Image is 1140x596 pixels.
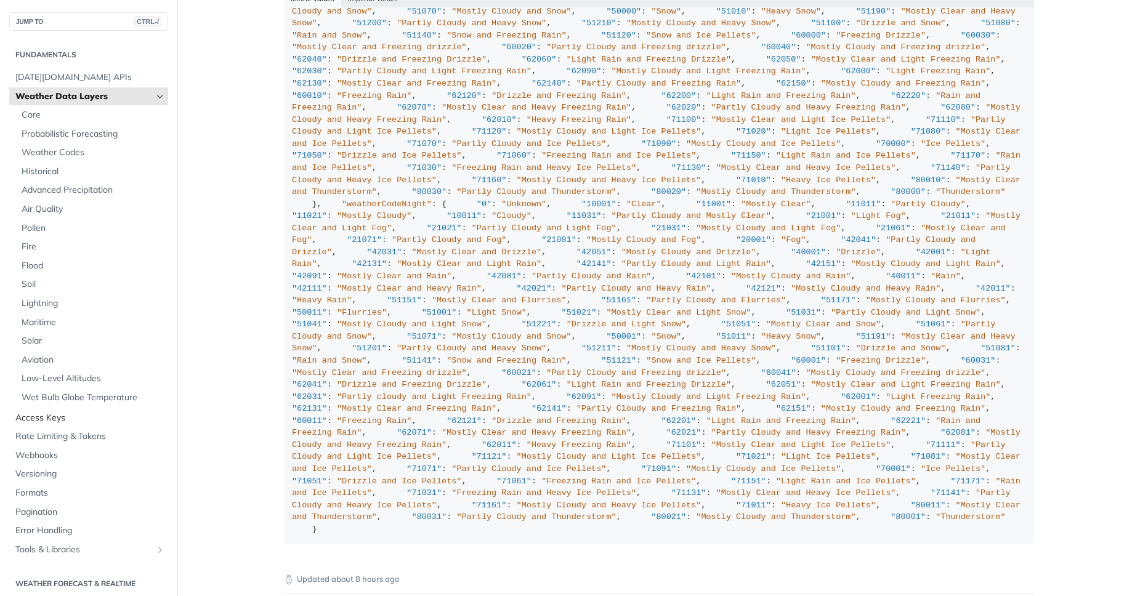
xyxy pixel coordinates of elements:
span: "62091" [567,392,602,401]
a: Webhooks [9,446,168,465]
span: "21021" [427,223,462,233]
span: "Mostly Cloudy and Freezing drizzle" [806,368,986,377]
span: "Partly Cloudy" [891,199,966,209]
span: "Partly Cloudy and Snow" [292,320,1001,341]
span: "62061" [522,380,557,389]
span: "11021" [292,211,327,220]
span: "Freezing Drizzle" [836,31,926,40]
span: "62070" [397,103,432,112]
a: Fire [15,238,168,256]
a: Weather Data LayersHide subpages for Weather Data Layers [9,87,168,106]
span: "21001" [806,211,841,220]
span: "71050" [292,151,327,160]
a: Lightning [15,294,168,313]
span: "62200" [661,91,697,100]
span: "Mostly Cloudy and Drizzle" [621,248,756,257]
span: "51191" [856,332,891,341]
span: "51210" [581,18,616,28]
span: "Mostly Cloudy and Rain" [731,272,851,281]
span: Soil [22,278,165,291]
span: "Rain" [931,272,961,281]
span: "62010" [482,115,517,124]
span: "62150" [776,79,811,88]
span: "Mostly Cloudy" [337,211,412,220]
span: "Mostly Cloudy and Ice Pellets" [686,139,841,148]
span: "Partly Cloudy and Mostly Clear" [612,211,771,220]
span: "Drizzle and Snow" [856,344,946,353]
span: "Fog" [781,235,806,244]
span: "Freezing Rain" [337,91,412,100]
span: "Partly Cloudy and Light Snow" [831,308,980,317]
span: "Mostly Clear and Light Snow" [606,308,751,317]
span: "71140" [931,163,966,172]
span: Rate Limiting & Tokens [15,430,165,443]
span: "62090" [567,66,602,76]
span: "Rain and Snow" [292,31,367,40]
a: Weather Codes [15,143,168,162]
span: "Freezing Rain and Heavy Ice Pellets" [451,163,636,172]
a: Tools & LibrariesShow subpages for Tools & Libraries [9,541,168,559]
span: Formats [15,487,165,499]
span: Tools & Libraries [15,544,152,556]
span: "Mostly Clear and Light Rain" [397,259,541,268]
span: "62081" [940,428,976,437]
span: "51140" [402,31,437,40]
a: Air Quality [15,200,168,219]
span: Weather Data Layers [15,91,152,103]
span: "Mostly Cloudy and Heavy Snow" [626,18,776,28]
span: Webhooks [15,449,165,462]
span: "51021" [562,308,597,317]
span: "Mostly Cloudy and Thunderstorm" [696,187,855,196]
span: "11011" [846,199,881,209]
span: Air Quality [22,203,165,215]
span: Probabilistic Forecasting [22,128,165,140]
span: "62011" [482,440,517,449]
span: "Mostly Cloudy and Heavy Freezing Rain" [292,103,1025,124]
span: "62220" [891,91,926,100]
span: "Mostly Cloudy and Heavy Snow" [626,344,776,353]
span: "Unknown" [501,199,546,209]
span: "Heavy Snow" [761,332,821,341]
span: "42051" [576,248,612,257]
span: "70000" [876,139,911,148]
span: "51101" [811,344,846,353]
span: "51190" [856,7,891,16]
span: "42041" [841,235,876,244]
span: "Light Rain and Freezing Drizzle" [567,55,731,64]
span: "Partly Cloudy and Heavy Snow" [397,344,546,353]
span: "Mostly Clear and Freezing drizzle" [292,368,467,377]
button: Hide subpages for Weather Data Layers [155,92,165,102]
span: "71070" [406,139,442,148]
span: "Mostly Cloudy and Freezing Rain" [821,79,985,88]
span: "62121" [447,416,482,425]
span: "Mostly Cloudy and Heavy Freezing Rain" [292,428,1025,449]
span: "60010" [292,91,327,100]
span: "Snow" [651,7,681,16]
span: "11001" [696,199,731,209]
span: "Mostly Clear and Drizzle" [411,248,541,257]
span: "42091" [292,272,327,281]
span: "62020" [666,103,701,112]
span: "80000" [891,187,926,196]
span: "Rain and Snow" [292,356,367,365]
span: "Mostly Cloudy and Light Rain" [851,259,1000,268]
span: "62151" [776,404,811,413]
span: "60000" [791,31,826,40]
span: "51001" [422,308,457,317]
span: "60031" [961,356,996,365]
span: "Mostly Clear and Light Freezing Rain" [811,55,1001,64]
span: "Light Rain and Freezing Drizzle" [567,380,731,389]
span: "71100" [666,115,701,124]
span: "Heavy Rain" [292,296,352,305]
span: "Thunderstorm" [936,187,1005,196]
span: "Freezing Rain" [337,416,412,425]
span: "Mostly Cloudy and Flurries" [866,296,1006,305]
span: "51120" [601,31,636,40]
span: "42141" [576,259,612,268]
span: Aviation [22,354,165,366]
span: "Partly Cloudy and Fog" [392,235,506,244]
span: "42011" [976,284,1011,293]
span: "51010" [716,7,751,16]
span: "Drizzle and Light Snow" [567,320,686,329]
span: "Flurries" [337,308,387,317]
